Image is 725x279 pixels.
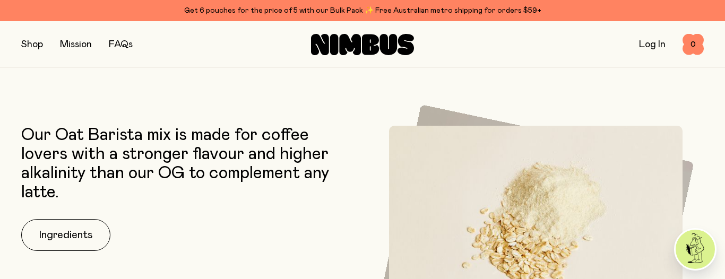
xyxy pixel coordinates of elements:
[109,40,133,49] a: FAQs
[21,219,110,251] button: Ingredients
[21,126,357,202] p: Our Oat Barista mix is made for coffee lovers with a stronger flavour and higher alkalinity than ...
[21,4,704,17] div: Get 6 pouches for the price of 5 with our Bulk Pack ✨ Free Australian metro shipping for orders $59+
[639,40,666,49] a: Log In
[60,40,92,49] a: Mission
[676,230,715,269] img: agent
[683,34,704,55] button: 0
